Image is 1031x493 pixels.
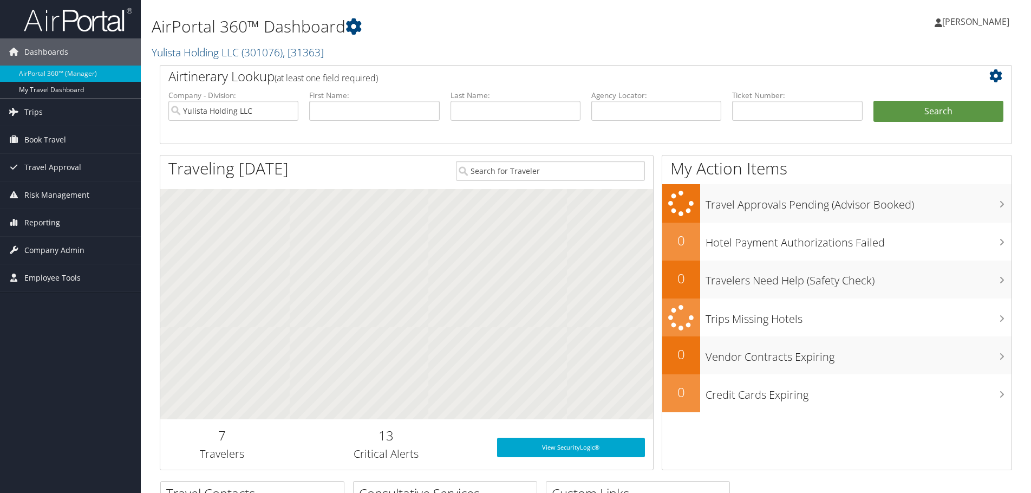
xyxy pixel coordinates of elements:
h3: Credit Cards Expiring [706,382,1012,403]
h2: 0 [662,269,700,288]
span: Dashboards [24,38,68,66]
h2: 0 [662,383,700,401]
h3: Travel Approvals Pending (Advisor Booked) [706,192,1012,212]
h2: 0 [662,231,700,250]
span: Travel Approval [24,154,81,181]
h2: 13 [291,426,480,445]
span: Reporting [24,209,60,236]
a: [PERSON_NAME] [935,5,1020,38]
a: View SecurityLogic® [497,438,645,457]
label: Company - Division: [168,90,298,101]
span: Employee Tools [24,264,81,291]
a: Travel Approvals Pending (Advisor Booked) [662,184,1012,223]
span: Book Travel [24,126,66,153]
label: Agency Locator: [591,90,721,101]
span: ( 301076 ) [242,45,283,60]
span: , [ 31363 ] [283,45,324,60]
span: Trips [24,99,43,126]
label: Last Name: [451,90,580,101]
a: 0Hotel Payment Authorizations Failed [662,223,1012,261]
a: Trips Missing Hotels [662,299,1012,337]
a: 0Vendor Contracts Expiring [662,336,1012,374]
h2: 7 [168,426,275,445]
h2: Airtinerary Lookup [168,67,932,86]
button: Search [873,101,1003,122]
h3: Vendor Contracts Expiring [706,344,1012,365]
h3: Travelers [168,446,275,462]
span: Company Admin [24,237,84,264]
h2: 0 [662,345,700,364]
span: Risk Management [24,181,89,209]
a: 0Credit Cards Expiring [662,374,1012,412]
h3: Critical Alerts [291,446,480,462]
a: Yulista Holding LLC [152,45,324,60]
label: Ticket Number: [732,90,862,101]
h1: My Action Items [662,157,1012,180]
h3: Hotel Payment Authorizations Failed [706,230,1012,250]
h3: Trips Missing Hotels [706,306,1012,327]
h3: Travelers Need Help (Safety Check) [706,268,1012,288]
h1: AirPortal 360™ Dashboard [152,15,730,38]
img: airportal-logo.png [24,7,132,33]
span: (at least one field required) [275,72,378,84]
input: Search for Traveler [456,161,645,181]
label: First Name: [309,90,439,101]
h1: Traveling [DATE] [168,157,289,180]
span: [PERSON_NAME] [942,16,1009,28]
a: 0Travelers Need Help (Safety Check) [662,261,1012,299]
